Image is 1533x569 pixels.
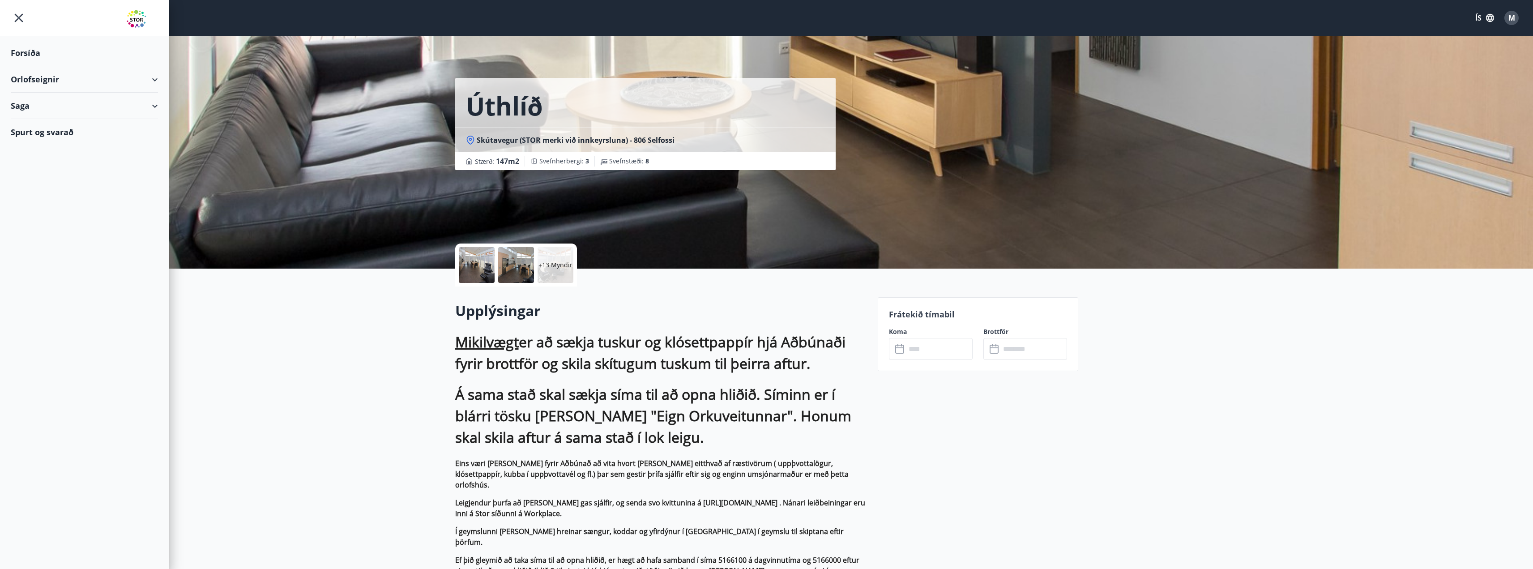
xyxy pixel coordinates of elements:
div: Orlofseignir [11,66,158,93]
img: union_logo [127,10,158,28]
ins: Mikilvægt [455,332,519,351]
strong: Eins væri [PERSON_NAME] fyrir Aðbúnað að vita hvort [PERSON_NAME] eitthvað af ræstivörum ( uppþvo... [455,458,849,490]
button: M [1501,7,1522,29]
div: Saga [11,93,158,119]
button: ÍS [1470,10,1499,26]
span: Skútavegur (STOR merki við innkeyrsluna) - 806 Selfossi [477,135,675,145]
span: 147 m2 [496,156,519,166]
p: Frátekið tímabil [889,308,1067,320]
h2: Upplýsingar [455,301,867,321]
span: M [1508,13,1515,23]
span: Svefnherbergi : [539,157,589,166]
div: Spurt og svarað [11,119,158,145]
span: Stærð : [475,156,519,167]
div: Forsíða [11,40,158,66]
strong: er að sækja tuskur og klósettpappír hjá Aðbúnaði fyrir brottför og skila skítugum tuskum til þeir... [455,332,845,373]
span: Svefnstæði : [609,157,649,166]
strong: Í geymslunni [PERSON_NAME] hreinar sængur, koddar og yfirdýnur í [GEOGRAPHIC_DATA] í geymslu til ... [455,526,844,547]
strong: Á sama stað skal sækja síma til að opna hliðið. Síminn er í blárri tösku [PERSON_NAME] "Eign Orku... [455,385,851,447]
h1: Úthlíð [466,89,543,123]
strong: Leigjendur þurfa að [PERSON_NAME] gas sjálfir, og senda svo kvittunina á [URL][DOMAIN_NAME] . Nán... [455,498,865,518]
span: 3 [585,157,589,165]
span: 8 [645,157,649,165]
button: menu [11,10,27,26]
p: +13 Myndir [538,261,572,270]
label: Brottför [983,327,1067,336]
label: Koma [889,327,973,336]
